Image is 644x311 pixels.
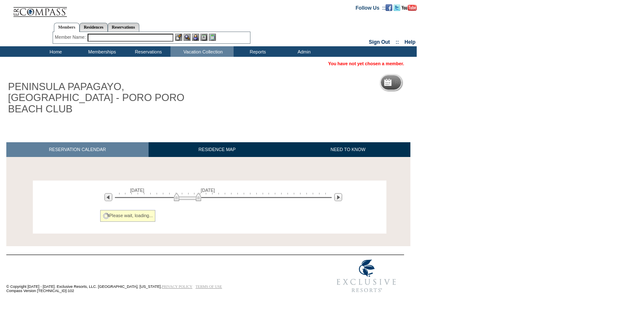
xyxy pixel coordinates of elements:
[394,4,400,11] img: Follow us on Twitter
[130,188,144,193] span: [DATE]
[55,34,87,41] div: Member Name:
[234,46,280,57] td: Reports
[285,142,410,157] a: NEED TO KNOW
[54,23,80,32] a: Members
[162,284,192,289] a: PRIVACY POLICY
[6,80,195,116] h1: PENINSULA PAPAGAYO, [GEOGRAPHIC_DATA] - PORO PORO BEACH CLUB
[404,39,415,45] a: Help
[196,284,222,289] a: TERMS OF USE
[184,34,191,41] img: View
[200,34,208,41] img: Reservations
[192,34,199,41] img: Impersonate
[100,210,156,222] div: Please wait, loading...
[369,39,390,45] a: Sign Out
[104,193,112,201] img: Previous
[6,255,301,297] td: © Copyright [DATE] - [DATE]. Exclusive Resorts, LLC. [GEOGRAPHIC_DATA], [US_STATE]. Compass Versi...
[209,34,216,41] img: b_calculator.gif
[280,46,326,57] td: Admin
[386,5,392,10] a: Become our fan on Facebook
[329,255,404,297] img: Exclusive Resorts
[78,46,124,57] td: Memberships
[356,4,386,11] td: Follow Us ::
[328,61,404,66] span: You have not yet chosen a member.
[394,5,400,10] a: Follow us on Twitter
[170,46,234,57] td: Vacation Collection
[80,23,108,32] a: Residences
[396,39,399,45] span: ::
[124,46,170,57] td: Reservations
[6,142,149,157] a: RESERVATION CALENDAR
[149,142,286,157] a: RESIDENCE MAP
[402,5,417,11] img: Subscribe to our YouTube Channel
[103,213,109,219] img: spinner2.gif
[395,80,459,85] h5: Reservation Calendar
[334,193,342,201] img: Next
[201,188,215,193] span: [DATE]
[402,5,417,10] a: Subscribe to our YouTube Channel
[108,23,139,32] a: Reservations
[175,34,182,41] img: b_edit.gif
[386,4,392,11] img: Become our fan on Facebook
[32,46,78,57] td: Home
